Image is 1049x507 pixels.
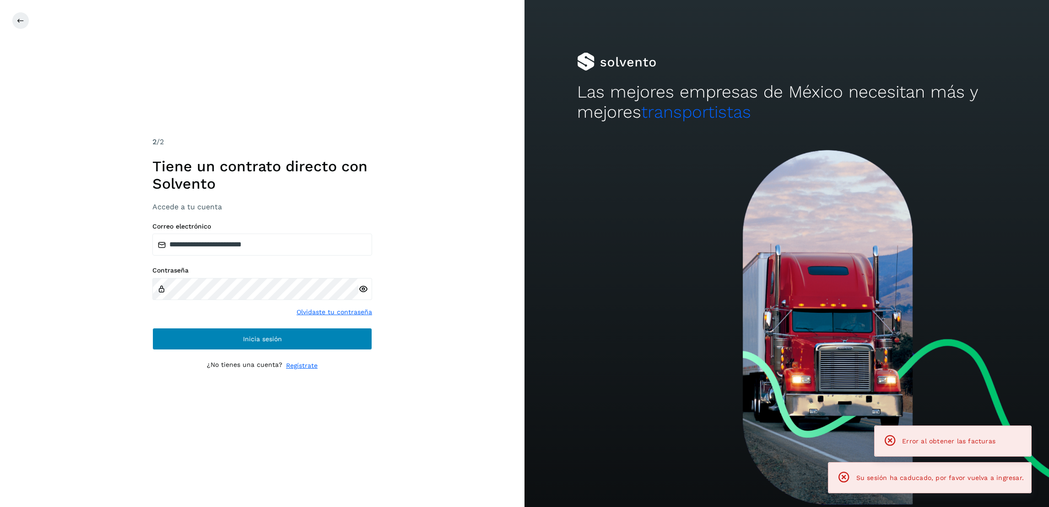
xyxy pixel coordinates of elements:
label: Correo electrónico [152,223,372,230]
h1: Tiene un contrato directo con Solvento [152,158,372,193]
label: Contraseña [152,267,372,274]
span: Error al obtener las facturas [902,437,995,445]
span: 2 [152,137,157,146]
span: Su sesión ha caducado, por favor vuelva a ingresar. [856,474,1024,481]
h2: Las mejores empresas de México necesitan más y mejores [577,82,997,123]
h3: Accede a tu cuenta [152,202,372,211]
a: Olvidaste tu contraseña [297,307,372,317]
div: /2 [152,136,372,147]
span: Inicia sesión [243,336,282,342]
p: ¿No tienes una cuenta? [207,361,282,371]
button: Inicia sesión [152,328,372,350]
a: Regístrate [286,361,318,371]
span: transportistas [641,102,751,122]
